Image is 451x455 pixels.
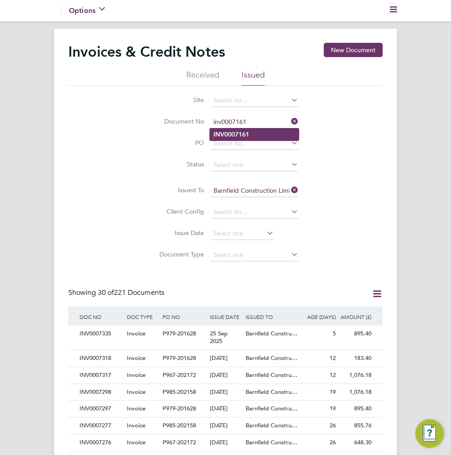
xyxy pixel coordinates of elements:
li: Received [186,70,219,86]
button: New Document [324,43,383,57]
span: Invoice [127,330,146,337]
label: Document Type [153,250,204,258]
b: INV0007161 [213,131,249,138]
div: INV0007318 [77,350,125,367]
span: P979-201628 [163,354,196,362]
div: DOC TYPE [125,306,160,327]
div: ISSUE DATE [208,306,243,327]
div: INV0007276 [77,434,125,451]
input: Search for... [210,185,298,197]
div: 648.30 [338,434,374,451]
span: Barnfield Constru… [246,422,297,429]
span: Barnfield Constru… [246,330,297,337]
span: Barnfield Constru… [246,388,297,396]
label: Client Config [153,207,204,215]
div: Showing [68,288,166,298]
div: 855.76 [338,418,374,434]
span: Invoice [127,354,146,362]
h2: Invoices & Credit Notes [68,43,225,61]
button: Engage Resource Center [415,419,444,448]
div: INV0007277 [77,418,125,434]
div: [DATE] [208,401,243,417]
span: P979-201628 [163,330,196,337]
span: P979-201628 [163,405,196,412]
div: INV0007297 [77,401,125,417]
span: Barnfield Constru… [246,438,297,446]
span: 26 [330,422,336,429]
span: Barnfield Constru… [246,371,297,379]
div: 1,076.18 [338,367,374,384]
div: 1,076.18 [338,384,374,401]
input: Search for... [210,206,298,219]
span: P967-202172 [163,371,196,379]
input: Select one [210,159,298,171]
div: INV0007335 [77,326,125,342]
label: Site [153,96,204,104]
input: Search for... [210,137,298,150]
li: Issued [242,70,265,86]
label: Status [153,160,204,168]
div: 895.40 [338,401,374,417]
div: [DATE] [208,418,243,434]
div: 895.40 [338,326,374,342]
div: INV0007298 [77,384,125,401]
label: Issued To [153,186,204,194]
span: P967-202172 [163,438,196,446]
span: 12 [330,371,336,379]
span: 19 [330,388,336,396]
span: 26 [330,438,336,446]
span: 12 [330,354,336,362]
label: Issue Date [153,229,204,237]
span: 5 [333,330,336,337]
span: Barnfield Constru… [246,405,297,412]
input: Search for... [210,95,298,107]
div: INV0007317 [77,367,125,384]
span: Invoice [127,388,146,396]
span: 221 Documents [98,288,164,297]
span: 30 of [98,288,114,297]
span: P985-202158 [163,422,196,429]
span: Invoice [127,405,146,412]
div: AMOUNT (£) [338,306,374,327]
div: 183.40 [338,350,374,367]
div: [DATE] [208,384,243,401]
button: Options [69,5,105,16]
span: Barnfield Constru… [246,354,297,362]
div: ISSUED TO [243,306,303,327]
span: P985-202158 [163,388,196,396]
label: PO [153,139,204,147]
input: Search for... [210,116,298,128]
div: [DATE] [208,434,243,451]
input: Select one [210,227,274,240]
span: 19 [330,405,336,412]
div: PO NO [160,306,208,327]
label: Document No [153,117,204,125]
div: [DATE] [208,350,243,367]
span: Invoice [127,371,146,379]
span: Invoice [127,438,146,446]
span: Invoice [127,422,146,429]
input: Select one [210,249,298,261]
div: [DATE] [208,367,243,384]
div: AGE (DAYS) [303,306,338,327]
div: 25 Sep 2025 [208,326,243,350]
div: DOC NO [77,306,125,327]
